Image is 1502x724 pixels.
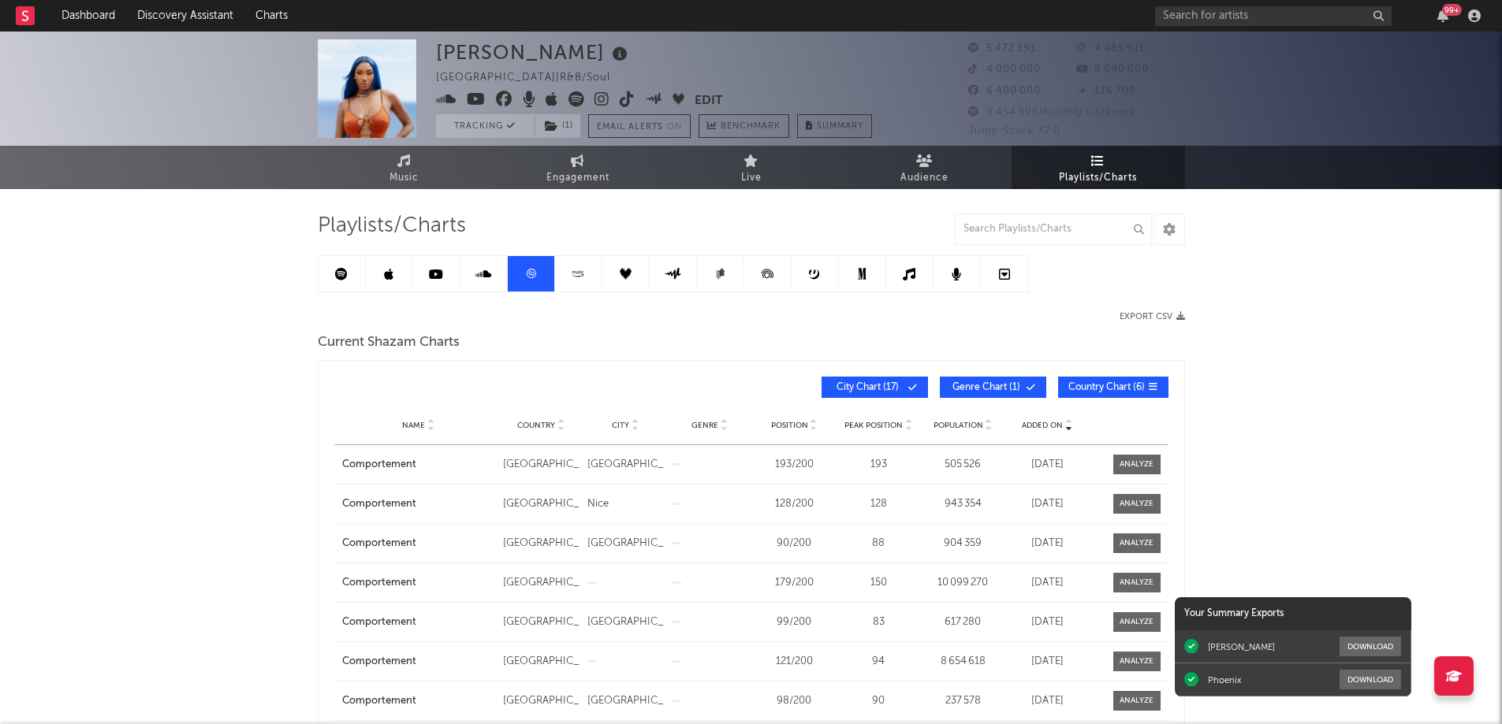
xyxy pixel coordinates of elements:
[840,496,917,512] div: 128
[925,654,1001,670] div: 8 654 618
[342,575,495,591] a: Comportement
[756,496,833,512] div: 128 / 200
[968,86,1041,96] span: 6 400 000
[1009,654,1086,670] div: [DATE]
[840,654,917,670] div: 94
[402,421,425,430] span: Name
[503,496,580,512] div: [GEOGRAPHIC_DATA]
[342,536,495,551] a: Comportement
[1208,641,1275,652] div: [PERSON_NAME]
[832,383,904,392] span: City Chart ( 17 )
[1175,597,1411,630] div: Your Summary Exports
[840,614,917,630] div: 83
[838,146,1012,189] a: Audience
[1208,674,1241,685] div: Phoenix
[840,457,917,473] div: 193
[1009,614,1086,630] div: [DATE]
[840,693,917,709] div: 90
[1076,43,1145,54] span: 4 485 911
[318,333,460,352] span: Current Shazam Charts
[1009,496,1086,512] div: [DATE]
[503,536,580,551] div: [GEOGRAPHIC_DATA]
[503,693,580,709] div: [GEOGRAPHIC_DATA]
[699,114,789,138] a: Benchmark
[925,496,1001,512] div: 943 354
[1058,377,1168,398] button: Country Chart(6)
[436,39,632,65] div: [PERSON_NAME]
[822,377,928,398] button: City Chart(17)
[756,457,833,473] div: 193 / 200
[587,614,664,630] div: [GEOGRAPHIC_DATA]
[756,654,833,670] div: 121 / 200
[721,117,781,136] span: Benchmark
[318,146,491,189] a: Music
[840,575,917,591] div: 150
[342,693,495,709] a: Comportement
[968,126,1060,136] span: Jump Score: 72.0
[436,69,628,87] div: [GEOGRAPHIC_DATA] | R&B/Soul
[342,614,495,630] a: Comportement
[756,693,833,709] div: 98 / 200
[612,421,629,430] span: City
[517,421,555,430] span: Country
[436,114,535,138] button: Tracking
[1437,9,1448,22] button: 99+
[503,575,580,591] div: [GEOGRAPHIC_DATA]
[1076,86,1136,96] span: 176 709
[925,693,1001,709] div: 237 578
[950,383,1023,392] span: Genre Chart ( 1 )
[1009,575,1086,591] div: [DATE]
[342,496,495,512] a: Comportement
[771,421,808,430] span: Position
[587,496,664,512] div: Nice
[1120,312,1185,321] button: Export CSV
[1442,4,1462,16] div: 99 +
[900,169,949,187] span: Audience
[1022,421,1063,430] span: Added On
[1009,693,1086,709] div: [DATE]
[503,457,580,473] div: [GEOGRAPHIC_DATA]
[1012,146,1185,189] a: Playlists/Charts
[587,457,664,473] div: [GEOGRAPHIC_DATA]
[665,146,838,189] a: Live
[491,146,665,189] a: Engagement
[535,114,580,138] button: (1)
[389,169,419,187] span: Music
[925,614,1001,630] div: 617 280
[756,614,833,630] div: 99 / 200
[968,107,1135,117] span: 9 454 596 Monthly Listeners
[940,377,1046,398] button: Genre Chart(1)
[318,217,466,236] span: Playlists/Charts
[1009,457,1086,473] div: [DATE]
[587,536,664,551] div: [GEOGRAPHIC_DATA]
[1340,670,1401,689] button: Download
[934,421,983,430] span: Population
[925,575,1001,591] div: 10 099 270
[588,114,691,138] button: Email AlertsOn
[925,536,1001,551] div: 904 359
[840,536,917,551] div: 88
[756,575,833,591] div: 179 / 200
[1068,383,1145,392] span: Country Chart ( 6 )
[844,421,903,430] span: Peak Position
[1155,6,1392,26] input: Search for artists
[925,457,1001,473] div: 505 526
[1059,169,1137,187] span: Playlists/Charts
[968,43,1036,54] span: 5 472 591
[695,91,723,111] button: Edit
[817,122,863,131] span: Summary
[342,457,495,473] a: Comportement
[503,654,580,670] div: [GEOGRAPHIC_DATA]
[1076,65,1149,75] span: 8 090 000
[342,654,495,670] div: Comportement
[797,114,872,138] button: Summary
[1340,637,1401,656] button: Download
[503,614,580,630] div: [GEOGRAPHIC_DATA]
[587,693,664,709] div: [GEOGRAPHIC_DATA]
